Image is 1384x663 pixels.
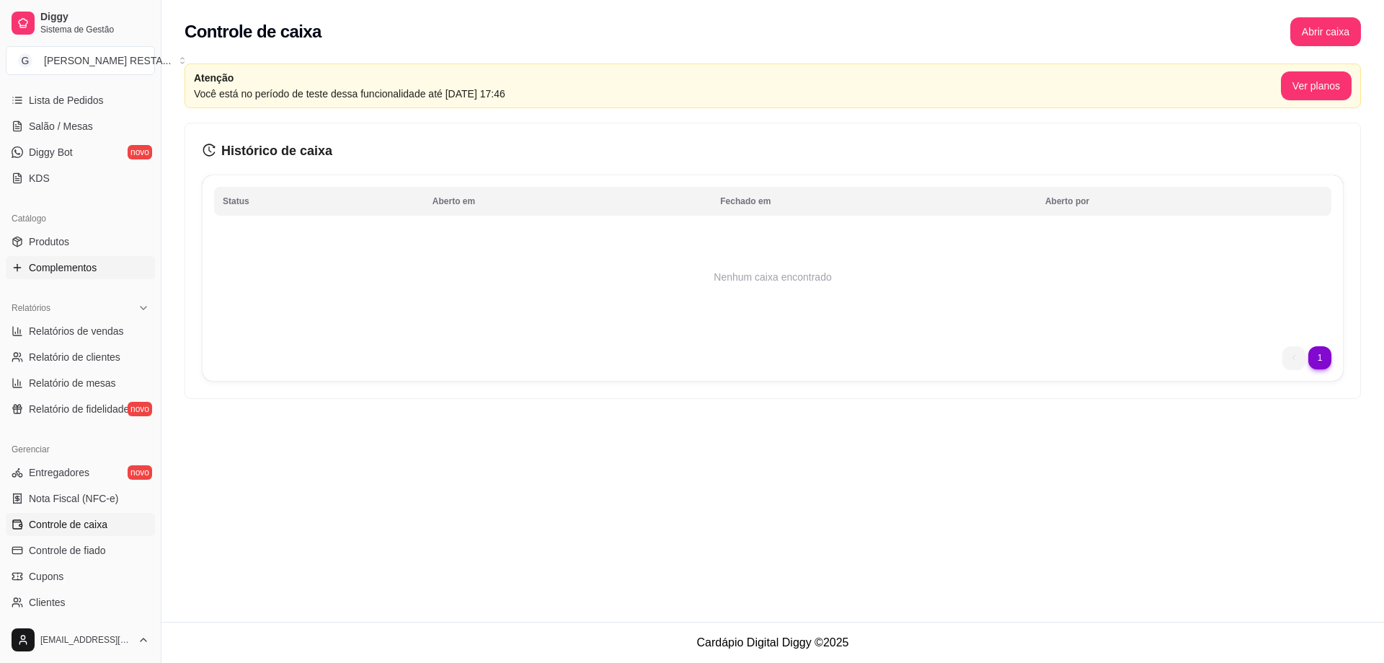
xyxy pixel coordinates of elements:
a: Relatório de mesas [6,372,155,395]
h2: Controle de caixa [185,20,321,43]
a: Complementos [6,256,155,279]
span: Lista de Pedidos [29,93,104,107]
article: Você está no período de teste dessa funcionalidade até [DATE] 17:46 [194,86,1281,102]
a: Controle de fiado [6,539,155,562]
li: next page button [1308,346,1331,369]
span: Entregadores [29,465,89,480]
span: Salão / Mesas [29,119,93,133]
a: Clientes [6,591,155,614]
span: Cupons [29,569,63,584]
th: Fechado em [711,187,1037,216]
span: Relatório de fidelidade [29,402,129,416]
span: Produtos [29,234,69,249]
span: Diggy [40,11,149,24]
th: Status [214,187,424,216]
a: KDS [6,167,155,190]
div: Catálogo [6,207,155,230]
a: Nota Fiscal (NFC-e) [6,487,155,510]
a: Entregadoresnovo [6,461,155,484]
footer: Cardápio Digital Diggy © 2025 [161,622,1384,663]
button: Select a team [6,46,155,75]
a: Diggy Botnovo [6,141,155,164]
span: G [18,53,32,68]
nav: pagination navigation [1275,339,1339,377]
span: Relatórios [12,302,50,314]
span: Relatório de clientes [29,350,120,364]
th: Aberto por [1037,187,1331,216]
span: Complementos [29,260,97,275]
a: Controle de caixa [6,513,155,536]
a: Relatório de fidelidadenovo [6,398,155,421]
a: Relatório de clientes [6,346,155,369]
button: Abrir caixa [1290,17,1361,46]
th: Aberto em [424,187,711,216]
h3: Histórico de caixa [203,141,1343,161]
a: Salão / Mesas [6,115,155,138]
div: Gerenciar [6,438,155,461]
a: DiggySistema de Gestão [6,6,155,40]
a: Ver planos [1281,80,1352,92]
button: Ver planos [1281,71,1352,100]
span: Controle de caixa [29,517,107,532]
span: Clientes [29,595,66,610]
a: Cupons [6,565,155,588]
span: KDS [29,171,50,185]
span: Relatórios de vendas [29,324,124,338]
article: Atenção [194,70,1281,86]
span: Diggy Bot [29,145,73,159]
button: [EMAIL_ADDRESS][DOMAIN_NAME] [6,623,155,657]
td: Nenhum caixa encontrado [214,219,1331,335]
div: [PERSON_NAME] RESTA ... [44,53,171,68]
span: history [203,144,216,157]
span: Sistema de Gestão [40,24,149,35]
a: Produtos [6,230,155,253]
span: Controle de fiado [29,543,106,558]
a: Relatórios de vendas [6,320,155,343]
span: Nota Fiscal (NFC-e) [29,491,118,506]
a: Lista de Pedidos [6,89,155,112]
span: [EMAIL_ADDRESS][DOMAIN_NAME] [40,634,132,646]
span: Relatório de mesas [29,376,116,390]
